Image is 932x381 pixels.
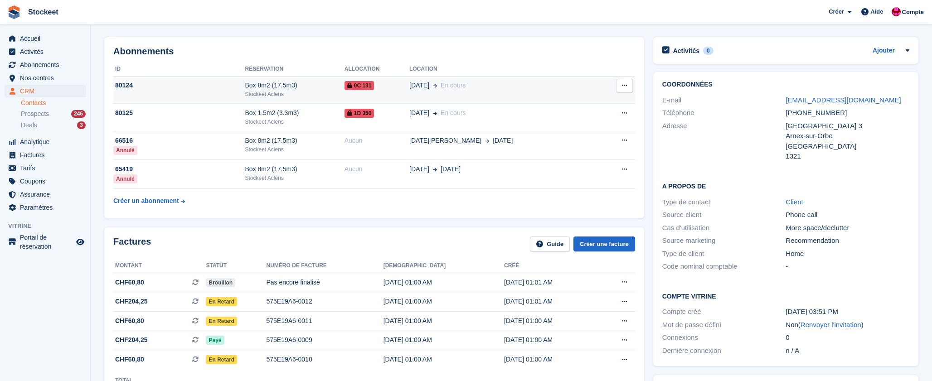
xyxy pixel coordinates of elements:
[5,201,86,214] a: menu
[20,233,74,251] span: Portail de réservation
[662,333,786,343] div: Connexions
[409,62,600,77] th: Location
[20,72,74,84] span: Nos centres
[5,32,86,45] a: menu
[5,175,86,188] a: menu
[383,278,504,287] div: [DATE] 01:00 AM
[20,188,74,201] span: Assurance
[20,45,74,58] span: Activités
[786,249,909,259] div: Home
[345,164,409,174] div: Aucun
[662,249,786,259] div: Type de client
[786,236,909,246] div: Recommendation
[245,90,344,98] div: Stockeet Aclens
[113,136,245,145] div: 66516
[245,174,344,182] div: Stockeet Aclens
[662,210,786,220] div: Source client
[113,46,635,57] h2: Abonnements
[504,297,598,306] div: [DATE] 01:01 AM
[206,278,235,287] span: Brouillon
[345,62,409,77] th: Allocation
[662,307,786,317] div: Compte créé
[504,316,598,326] div: [DATE] 01:00 AM
[892,7,901,16] img: Valentin BURDET
[786,333,909,343] div: 0
[7,5,21,19] img: stora-icon-8386f47178a22dfd0bd8f6a31ec36ba5ce8667c1dd55bd0f319d3a0aa187defe.svg
[115,316,144,326] span: CHF60,80
[5,45,86,58] a: menu
[662,236,786,246] div: Source marketing
[786,108,909,118] div: [PHONE_NUMBER]
[798,321,864,328] span: ( )
[206,297,237,306] span: En retard
[5,233,86,251] a: menu
[20,175,74,188] span: Coupons
[113,108,245,118] div: 80125
[504,278,598,287] div: [DATE] 01:01 AM
[801,321,861,328] a: Renvoyer l'invitation
[786,131,909,141] div: Arnex-sur-Orbe
[266,278,383,287] div: Pas encore finalisé
[115,335,148,345] span: CHF204,25
[113,62,245,77] th: ID
[441,109,466,116] span: En cours
[5,188,86,201] a: menu
[786,96,901,104] a: [EMAIL_ADDRESS][DOMAIN_NAME]
[245,108,344,118] div: Box 1.5m2 (3.3m3)
[266,355,383,364] div: 575E19A6-0010
[20,85,74,97] span: CRM
[206,259,266,273] th: Statut
[662,346,786,356] div: Dernière connexion
[266,259,383,273] th: Numéro de facture
[786,261,909,272] div: -
[662,95,786,106] div: E-mail
[504,335,598,345] div: [DATE] 01:00 AM
[673,47,699,55] h2: Activités
[504,259,598,273] th: Créé
[245,145,344,154] div: Stockeet Aclens
[345,81,374,90] span: 0C 131
[441,82,466,89] span: En cours
[829,7,844,16] span: Créer
[20,162,74,174] span: Tarifs
[383,297,504,306] div: [DATE] 01:00 AM
[113,164,245,174] div: 65419
[245,81,344,90] div: Box 8m2 (17.5m3)
[206,336,224,345] span: Payé
[8,222,90,231] span: Vitrine
[206,317,237,326] span: En retard
[662,181,909,190] h2: A propos de
[21,121,37,130] span: Deals
[20,135,74,148] span: Analytique
[245,136,344,145] div: Box 8m2 (17.5m3)
[383,259,504,273] th: [DEMOGRAPHIC_DATA]
[113,81,245,90] div: 80124
[75,236,86,247] a: Boutique d'aperçu
[113,236,151,251] h2: Factures
[20,201,74,214] span: Paramètres
[115,297,148,306] span: CHF204,25
[409,136,481,145] span: [DATE][PERSON_NAME]
[662,291,909,300] h2: Compte vitrine
[21,109,86,119] a: Prospects 246
[113,259,206,273] th: Montant
[383,335,504,345] div: [DATE] 01:00 AM
[441,164,461,174] span: [DATE]
[786,198,803,206] a: Client
[245,164,344,174] div: Box 8m2 (17.5m3)
[786,223,909,233] div: More space/declutter
[20,149,74,161] span: Factures
[662,197,786,207] div: Type de contact
[786,307,909,317] div: [DATE] 03:51 PM
[345,109,374,118] span: 1D 350
[266,316,383,326] div: 575E19A6-0011
[113,174,137,183] div: Annulé
[24,5,62,19] a: Stockeet
[409,108,429,118] span: [DATE]
[786,320,909,330] div: Non
[71,110,86,118] div: 246
[409,81,429,90] span: [DATE]
[206,355,237,364] span: En retard
[245,118,344,126] div: Stockeet Aclens
[873,46,895,56] a: Ajouter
